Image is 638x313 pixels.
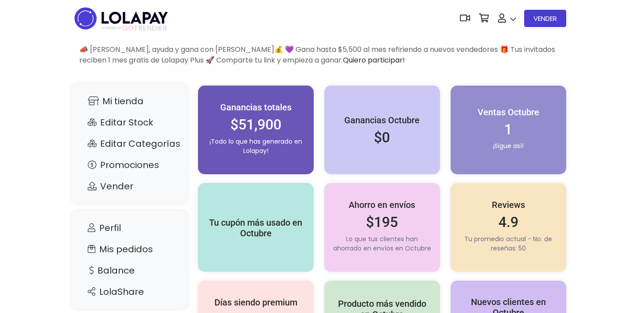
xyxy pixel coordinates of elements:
h5: Ventas Octubre [459,107,557,117]
a: LolaShare [81,283,179,300]
a: Quiero participar! [343,55,405,65]
img: logo [72,4,171,32]
a: Editar Stock [81,114,179,131]
p: Lo que tus clientes han ahorrado en envíos en Octubre [333,235,431,253]
a: Promociones [81,156,179,173]
h5: Días siendo premium [207,297,305,308]
a: Mis pedidos [81,241,179,258]
h2: $195 [333,214,431,231]
a: VENDER [524,10,566,27]
p: ¡Sigue así! [459,141,557,151]
h5: Tu cupón más usado en Octubre [207,217,305,239]
span: GO [122,23,134,33]
span: POWERED BY [102,26,122,31]
span: 📣 [PERSON_NAME], ayuda y gana con [PERSON_NAME]💰 💜 Gana hasta $5,500 al mes refiriendo a nuevos v... [79,44,555,65]
a: Balance [81,262,179,279]
h2: $51,900 [207,116,305,133]
p: ¡Todo lo que has generado en Lolapay! [207,137,305,156]
h5: Ganancias Octubre [333,115,431,125]
p: Tu promedio actual - No. de reseñas: 50 [459,235,557,253]
h5: Ganancias totales [207,102,305,113]
a: Perfil [81,219,179,236]
a: Vender [81,178,179,195]
h2: 1 [459,121,557,138]
span: TRENDIER [102,24,167,32]
a: Editar Categorías [81,135,179,152]
h2: $0 [333,129,431,146]
h5: Reviews [459,200,557,210]
a: Mi tienda [81,93,179,110]
h5: Ahorro en envíos [333,200,431,210]
h2: 4.9 [459,214,557,231]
